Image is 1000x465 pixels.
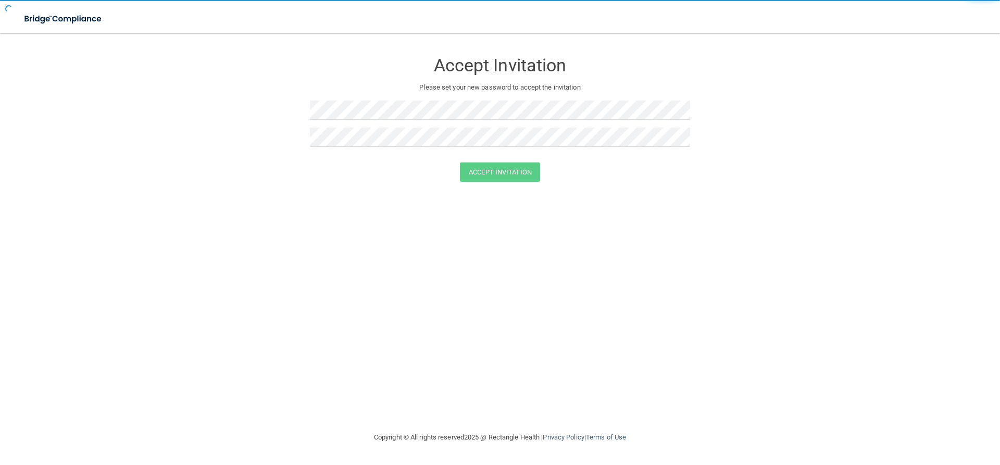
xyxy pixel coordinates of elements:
[543,433,584,441] a: Privacy Policy
[586,433,626,441] a: Terms of Use
[310,56,690,75] h3: Accept Invitation
[16,8,111,30] img: bridge_compliance_login_screen.278c3ca4.svg
[318,81,682,94] p: Please set your new password to accept the invitation
[310,421,690,454] div: Copyright © All rights reserved 2025 @ Rectangle Health | |
[460,162,540,182] button: Accept Invitation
